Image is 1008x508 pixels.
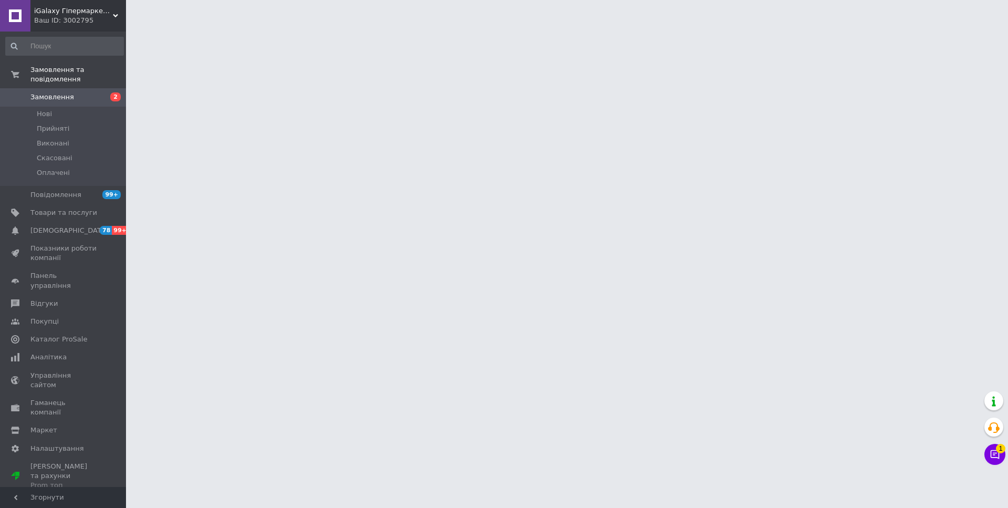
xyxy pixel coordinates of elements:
[996,442,1005,451] span: 1
[100,226,112,235] span: 78
[37,124,69,133] span: Прийняті
[34,16,126,25] div: Ваш ID: 3002795
[30,371,97,390] span: Управління сайтом
[102,190,121,199] span: 99+
[30,65,126,84] span: Замовлення та повідомлення
[30,353,67,362] span: Аналітика
[30,244,97,263] span: Показники роботи компанії
[30,208,97,217] span: Товари та послуги
[30,426,57,435] span: Маркет
[30,398,97,417] span: Гаманець компанії
[30,335,87,344] span: Каталог ProSale
[5,37,124,56] input: Пошук
[30,190,81,200] span: Повідомлення
[30,299,58,308] span: Відгуки
[30,462,97,491] span: [PERSON_NAME] та рахунки
[30,481,97,490] div: Prom топ
[34,6,113,16] span: iGalaxy Гіпермаркет подарунків
[30,317,59,326] span: Покупці
[30,92,74,102] span: Замовлення
[110,92,121,101] span: 2
[37,109,52,119] span: Нові
[30,444,84,453] span: Налаштування
[37,153,72,163] span: Скасовані
[30,271,97,290] span: Панель управління
[112,226,129,235] span: 99+
[30,226,108,235] span: [DEMOGRAPHIC_DATA]
[984,444,1005,465] button: Чат з покупцем1
[37,139,69,148] span: Виконані
[37,168,70,178] span: Оплачені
